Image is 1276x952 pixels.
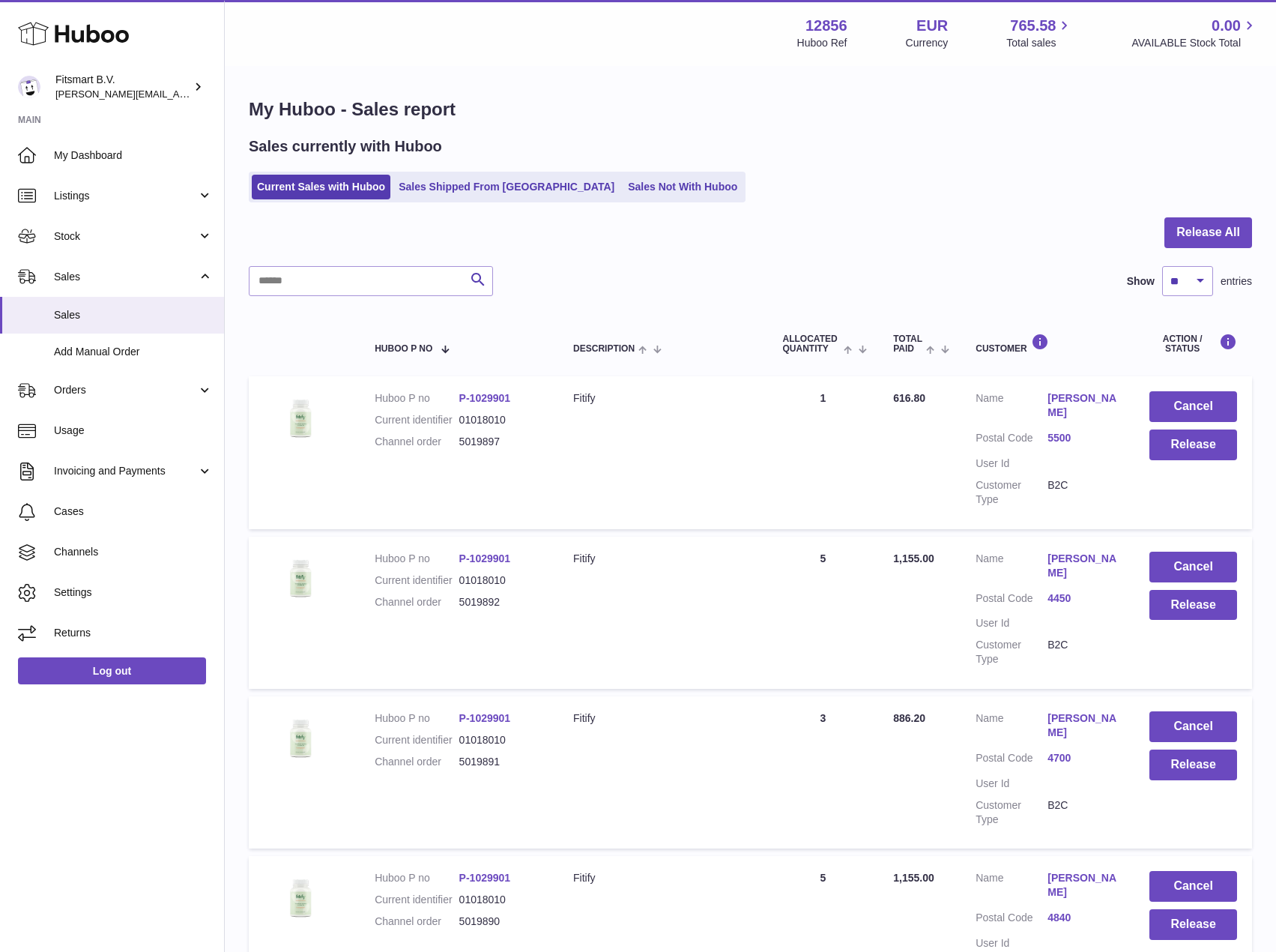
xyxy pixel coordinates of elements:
dt: Huboo P no [375,871,459,885]
dt: Channel order [375,435,459,449]
span: Listings [54,189,197,203]
a: Log out [18,657,206,684]
dt: Huboo P no [375,552,459,566]
strong: EUR [916,16,948,36]
a: [PERSON_NAME] [1047,391,1119,420]
div: Action / Status [1149,334,1237,354]
button: Release [1149,590,1237,621]
span: Orders [54,383,197,397]
span: Huboo P no [375,344,432,354]
div: Fitify [573,552,752,566]
dt: Postal Code [976,751,1047,769]
span: 616.80 [893,392,925,404]
img: 128561739542540.png [264,391,339,445]
dd: B2C [1047,798,1119,827]
dd: 01018010 [459,893,543,907]
dd: 01018010 [459,573,543,588]
span: Total sales [1006,36,1073,50]
a: 4840 [1047,911,1119,925]
span: Returns [54,626,213,640]
dt: Channel order [375,755,459,769]
a: P-1029901 [459,392,511,404]
span: ALLOCATED Quantity [783,334,840,354]
dt: Postal Code [976,911,1047,929]
span: Cases [54,504,213,519]
dt: Postal Code [976,431,1047,449]
dt: Name [976,552,1047,584]
dd: 5019892 [459,595,543,609]
dd: 01018010 [459,733,543,747]
dt: User Id [976,777,1047,791]
dd: B2C [1047,478,1119,507]
span: 1,155.00 [893,552,934,564]
label: Show [1127,274,1155,289]
h1: My Huboo - Sales report [249,97,1252,121]
dt: Current identifier [375,893,459,907]
a: 4700 [1047,751,1119,765]
dt: Name [976,871,1047,903]
a: P-1029901 [459,552,511,564]
dd: 5019890 [459,915,543,929]
dt: User Id [976,616,1047,630]
button: Release [1149,430,1237,460]
dd: B2C [1047,638,1119,666]
span: Usage [54,424,213,438]
span: Invoicing and Payments [54,464,197,478]
button: Release All [1164,217,1252,248]
dt: Customer Type [976,798,1047,827]
a: P-1029901 [459,872,511,884]
a: Sales Not With Huboo [623,175,743,199]
span: 765.58 [1010,16,1056,36]
a: 0.00 AVAILABLE Stock Total [1131,16,1258,50]
a: 765.58 Total sales [1006,16,1073,50]
a: Current Sales with Huboo [252,175,390,199]
span: 0.00 [1212,16,1241,36]
div: Currency [906,36,949,50]
dt: Name [976,391,1047,424]
a: [PERSON_NAME] [1047,711,1119,740]
button: Release [1149,909,1237,940]
button: Cancel [1149,711,1237,742]
img: jonathan@leaderoo.com [18,76,40,98]
dt: User Id [976,457,1047,471]
img: 128561739542540.png [264,711,339,765]
span: Sales [54,270,197,284]
dt: Current identifier [375,733,459,747]
dt: Name [976,711,1047,744]
button: Cancel [1149,552,1237,582]
a: Sales Shipped From [GEOGRAPHIC_DATA] [393,175,620,199]
dt: Channel order [375,915,459,929]
button: Release [1149,750,1237,780]
dd: 5019897 [459,435,543,449]
span: entries [1221,274,1252,289]
span: 1,155.00 [893,872,934,884]
div: Customer [976,334,1119,354]
span: [PERSON_NAME][EMAIL_ADDRESS][DOMAIN_NAME] [55,88,300,100]
span: Total paid [893,334,922,354]
a: P-1029901 [459,712,511,724]
dt: Customer Type [976,478,1047,507]
span: AVAILABLE Stock Total [1131,36,1258,50]
a: [PERSON_NAME] [1047,552,1119,580]
a: [PERSON_NAME] [1047,871,1119,900]
dt: User Id [976,936,1047,951]
span: Description [573,344,635,354]
dt: Customer Type [976,638,1047,666]
button: Cancel [1149,871,1237,902]
span: 886.20 [893,712,925,724]
span: My Dashboard [54,148,213,163]
span: Add Manual Order [54,345,213,359]
div: Fitsmart B.V. [55,73,190,101]
div: Fitify [573,711,752,726]
dt: Postal Code [976,591,1047,609]
dt: Huboo P no [375,711,459,726]
dt: Current identifier [375,573,459,588]
td: 5 [768,537,879,689]
button: Cancel [1149,391,1237,422]
div: Fitify [573,871,752,885]
div: Huboo Ref [797,36,847,50]
td: 3 [768,696,879,849]
span: Stock [54,229,197,244]
td: 1 [768,376,879,528]
span: Channels [54,545,213,559]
